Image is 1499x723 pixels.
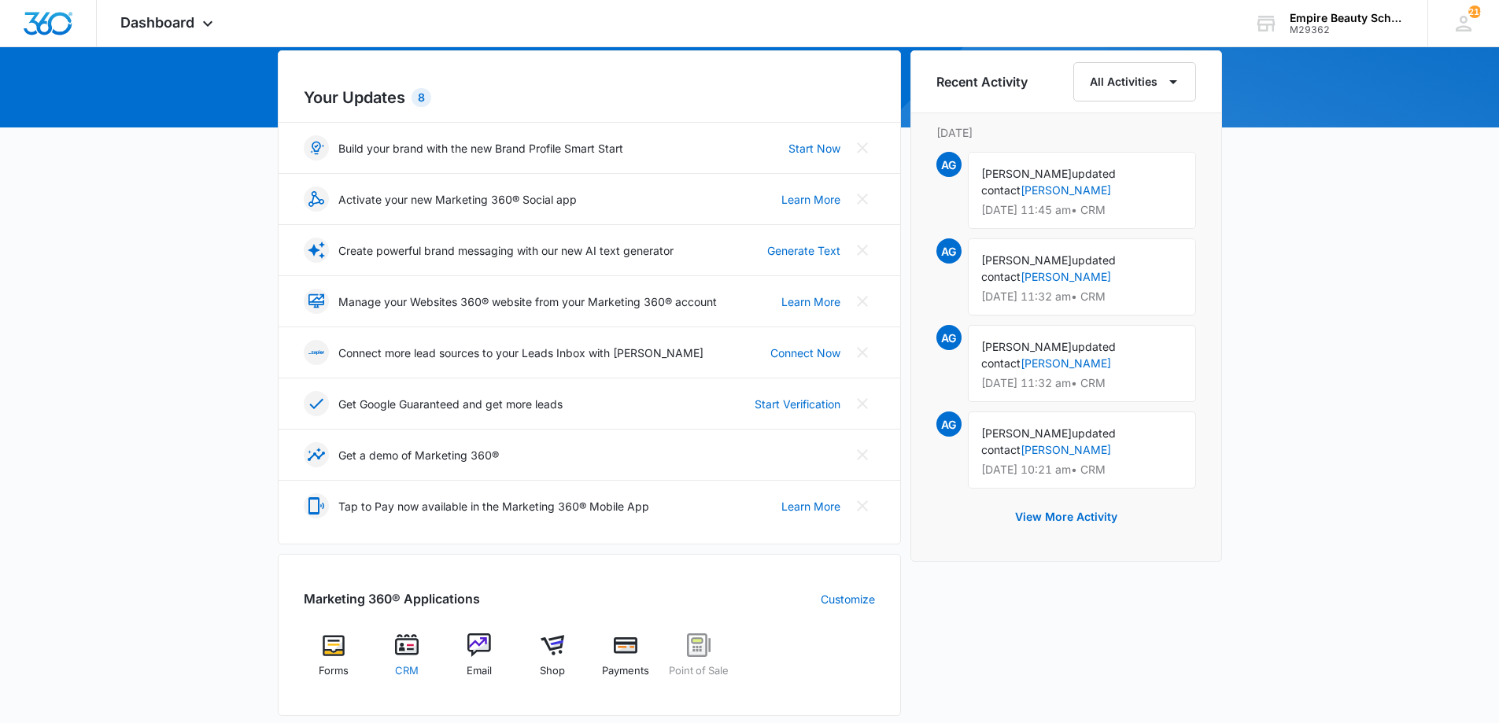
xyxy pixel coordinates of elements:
[788,140,840,157] a: Start Now
[522,633,583,690] a: Shop
[304,86,875,109] h2: Your Updates
[981,340,1072,353] span: [PERSON_NAME]
[449,633,510,690] a: Email
[850,340,875,365] button: Close
[376,633,437,690] a: CRM
[319,663,349,679] span: Forms
[936,411,962,437] span: AG
[602,663,649,679] span: Payments
[850,186,875,212] button: Close
[821,591,875,607] a: Customize
[338,447,499,463] p: Get a demo of Marketing 360®
[755,396,840,412] a: Start Verification
[395,663,419,679] span: CRM
[936,124,1196,141] p: [DATE]
[999,498,1133,536] button: View More Activity
[850,289,875,314] button: Close
[981,464,1183,475] p: [DATE] 10:21 am • CRM
[767,242,840,259] a: Generate Text
[540,663,565,679] span: Shop
[850,391,875,416] button: Close
[1021,270,1111,283] a: [PERSON_NAME]
[981,253,1072,267] span: [PERSON_NAME]
[981,291,1183,302] p: [DATE] 11:32 am • CRM
[850,238,875,263] button: Close
[338,396,563,412] p: Get Google Guaranteed and get more leads
[338,242,674,259] p: Create powerful brand messaging with our new AI text generator
[850,442,875,467] button: Close
[1021,356,1111,370] a: [PERSON_NAME]
[338,293,717,310] p: Manage your Websites 360® website from your Marketing 360® account
[338,498,649,515] p: Tap to Pay now available in the Marketing 360® Mobile App
[668,633,729,690] a: Point of Sale
[669,663,729,679] span: Point of Sale
[850,493,875,518] button: Close
[338,191,577,208] p: Activate your new Marketing 360® Social app
[596,633,656,690] a: Payments
[936,72,1028,91] h6: Recent Activity
[467,663,492,679] span: Email
[1290,24,1405,35] div: account id
[981,426,1072,440] span: [PERSON_NAME]
[936,325,962,350] span: AG
[781,191,840,208] a: Learn More
[338,140,623,157] p: Build your brand with the new Brand Profile Smart Start
[981,167,1072,180] span: [PERSON_NAME]
[304,633,364,690] a: Forms
[1073,62,1196,101] button: All Activities
[850,135,875,160] button: Close
[770,345,840,361] a: Connect Now
[1290,12,1405,24] div: account name
[781,498,840,515] a: Learn More
[1468,6,1481,18] div: notifications count
[120,14,194,31] span: Dashboard
[1468,6,1481,18] span: 218
[1021,183,1111,197] a: [PERSON_NAME]
[412,88,431,107] div: 8
[338,345,703,361] p: Connect more lead sources to your Leads Inbox with [PERSON_NAME]
[936,238,962,264] span: AG
[304,589,480,608] h2: Marketing 360® Applications
[1021,443,1111,456] a: [PERSON_NAME]
[936,152,962,177] span: AG
[781,293,840,310] a: Learn More
[981,205,1183,216] p: [DATE] 11:45 am • CRM
[981,378,1183,389] p: [DATE] 11:32 am • CRM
